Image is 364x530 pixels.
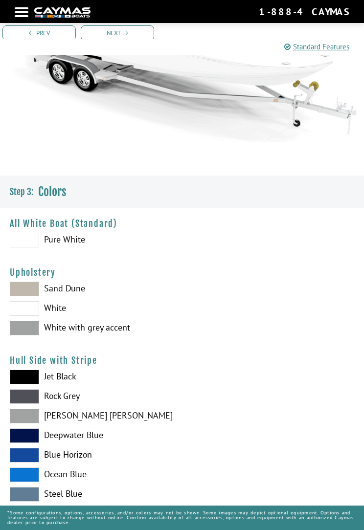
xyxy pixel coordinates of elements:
[10,409,354,423] label: [PERSON_NAME] [PERSON_NAME]
[10,389,354,404] label: Rock Grey
[10,218,354,229] h4: All White Boat (Standard)
[259,5,349,18] div: 1-888-4CAYMAS
[10,301,354,316] label: White
[10,267,354,278] h4: Upholstery
[2,25,76,41] a: Prev
[10,355,354,366] h4: Hull Side with Stripe
[10,487,354,502] label: Steel Blue
[34,7,91,18] img: white-logo-c9c8dbefe5ff5ceceb0f0178aa75bf4bb51f6bca0971e226c86eb53dfe498488.png
[10,448,354,463] label: Blue Horizon
[10,428,354,443] label: Deepwater Blue
[81,25,154,41] a: Next
[10,233,354,247] label: Pure White
[10,282,354,296] label: Sand Dune
[10,321,354,335] label: White with grey accent
[10,370,354,384] label: Jet Black
[10,467,354,482] label: Ocean Blue
[284,42,349,53] a: Standard Features
[7,506,357,530] p: *Some configurations, options, accessories, and/or colors may not be shown. Some images may depic...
